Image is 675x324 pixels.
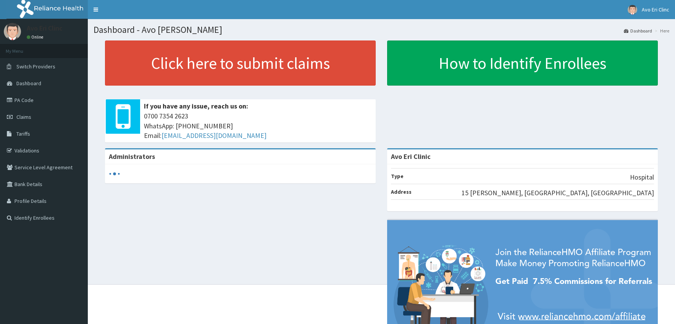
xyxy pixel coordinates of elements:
[16,113,31,120] span: Claims
[27,25,63,32] p: Avo Eri Clinc
[27,34,45,40] a: Online
[16,63,55,70] span: Switch Providers
[161,131,266,140] a: [EMAIL_ADDRESS][DOMAIN_NAME]
[105,40,376,86] a: Click here to submit claims
[391,173,404,180] b: Type
[653,28,669,34] li: Here
[94,25,669,35] h1: Dashboard - Avo [PERSON_NAME]
[109,152,155,161] b: Administrators
[144,111,372,141] span: 0700 7354 2623 WhatsApp: [PHONE_NUMBER] Email:
[628,5,637,15] img: User Image
[109,168,120,180] svg: audio-loading
[16,80,41,87] span: Dashboard
[624,28,652,34] a: Dashboard
[144,102,248,110] b: If you have any issue, reach us on:
[391,188,412,195] b: Address
[642,6,669,13] span: Avo Eri Clinc
[4,23,21,40] img: User Image
[387,40,658,86] a: How to Identify Enrollees
[16,130,30,137] span: Tariffs
[630,172,654,182] p: Hospital
[462,188,654,198] p: 15 [PERSON_NAME], [GEOGRAPHIC_DATA], [GEOGRAPHIC_DATA]
[391,152,431,161] strong: Avo Eri Clinic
